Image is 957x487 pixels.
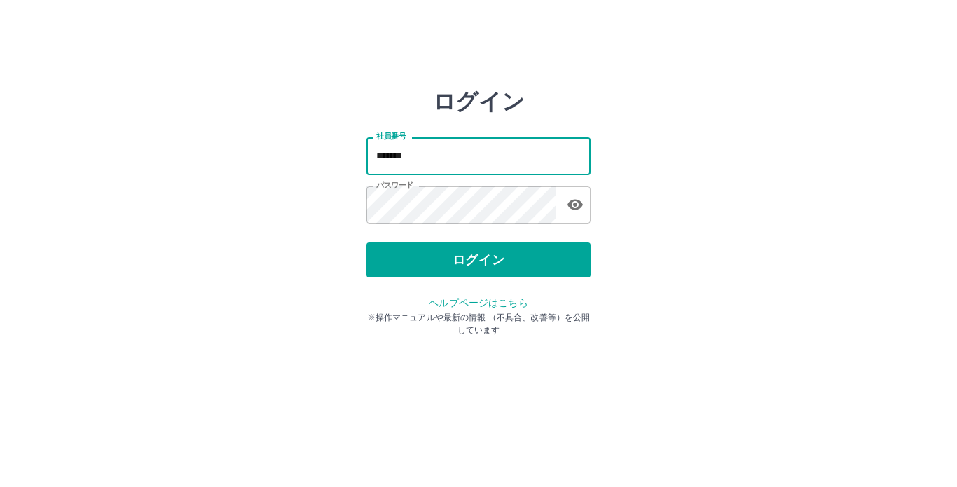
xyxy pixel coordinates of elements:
[433,88,525,115] h2: ログイン
[366,242,591,277] button: ログイン
[376,131,406,142] label: 社員番号
[376,180,413,191] label: パスワード
[429,297,528,308] a: ヘルプページはこちら
[366,311,591,336] p: ※操作マニュアルや最新の情報 （不具合、改善等）を公開しています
